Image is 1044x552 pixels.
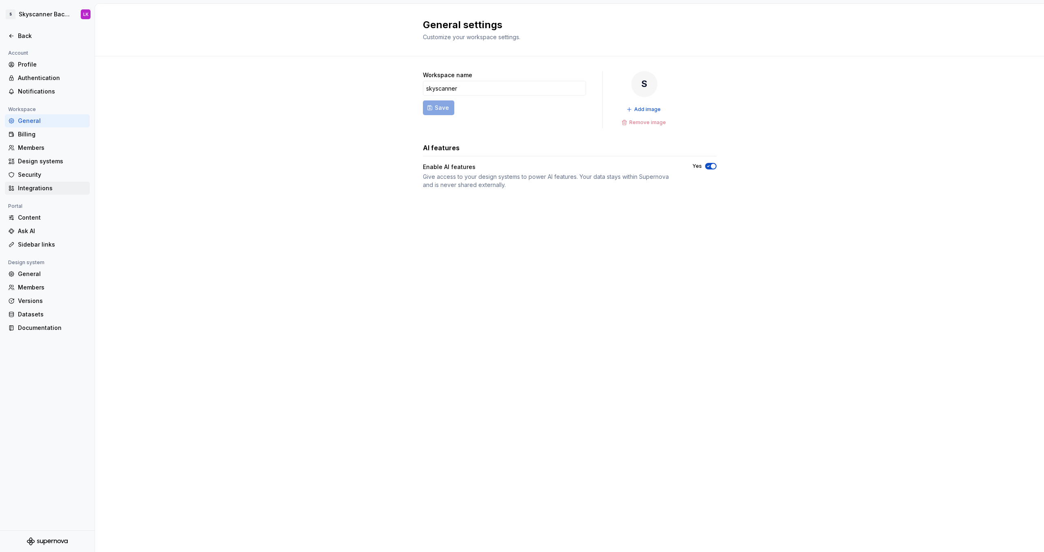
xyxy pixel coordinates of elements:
[5,201,26,211] div: Portal
[5,182,90,195] a: Integrations
[5,48,31,58] div: Account
[5,308,90,321] a: Datasets
[5,155,90,168] a: Design systems
[5,225,90,238] a: Ask AI
[18,184,86,192] div: Integrations
[18,171,86,179] div: Security
[5,168,90,181] a: Security
[18,240,86,249] div: Sidebar links
[18,297,86,305] div: Versions
[5,58,90,71] a: Profile
[18,74,86,82] div: Authentication
[423,18,707,31] h2: General settings
[634,106,661,113] span: Add image
[5,294,90,307] a: Versions
[27,537,68,545] svg: Supernova Logo
[18,32,86,40] div: Back
[5,71,90,85] a: Authentication
[5,141,90,154] a: Members
[18,144,86,152] div: Members
[5,281,90,294] a: Members
[18,214,86,222] div: Content
[423,143,460,153] h3: AI features
[18,310,86,318] div: Datasets
[19,10,71,18] div: Skyscanner Backpack
[5,85,90,98] a: Notifications
[18,157,86,165] div: Design systems
[5,321,90,334] a: Documentation
[624,104,664,115] button: Add image
[5,128,90,141] a: Billing
[5,211,90,224] a: Content
[18,227,86,235] div: Ask AI
[5,105,39,114] div: Workspace
[5,29,90,42] a: Back
[423,173,678,189] div: Give access to your design systems to power AI features. Your data stays within Supernova and is ...
[18,87,86,96] div: Notifications
[18,60,86,69] div: Profile
[5,267,90,280] a: General
[18,117,86,125] div: General
[5,258,48,267] div: Design system
[18,283,86,292] div: Members
[83,11,88,18] div: LK
[2,5,93,23] button: SSkyscanner BackpackLK
[5,114,90,127] a: General
[18,324,86,332] div: Documentation
[423,163,476,171] div: Enable AI features
[18,130,86,138] div: Billing
[6,9,15,19] div: S
[423,71,472,79] label: Workspace name
[18,270,86,278] div: General
[692,163,702,169] label: Yes
[5,238,90,251] a: Sidebar links
[423,33,520,40] span: Customize your workspace settings.
[631,71,657,97] div: S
